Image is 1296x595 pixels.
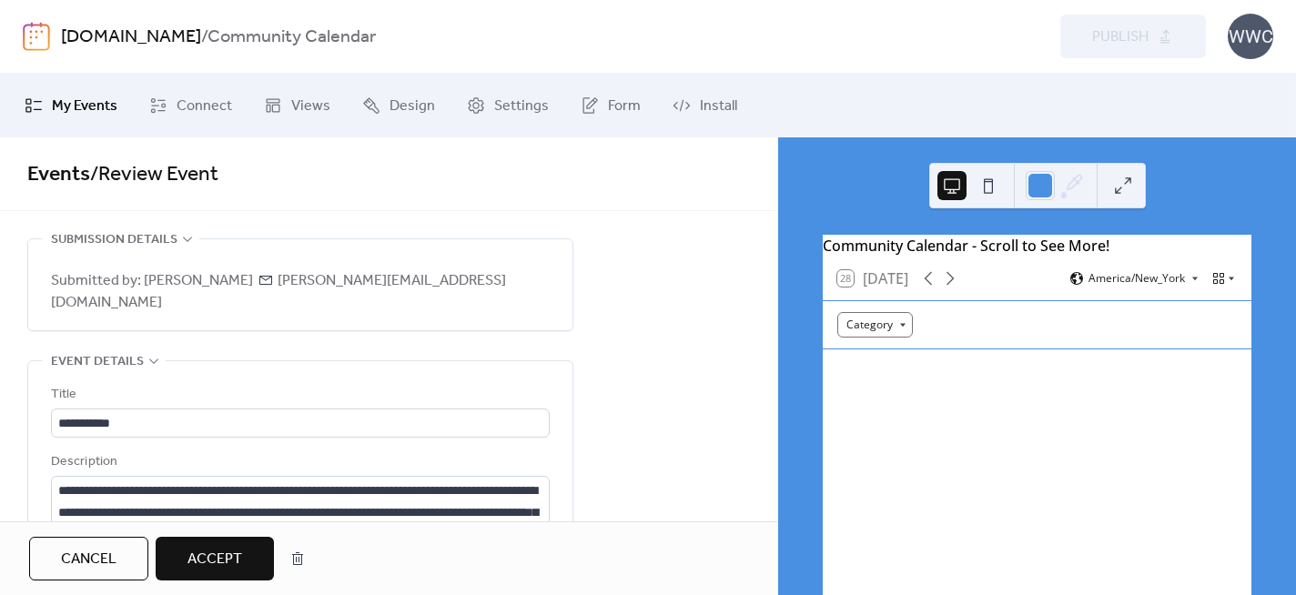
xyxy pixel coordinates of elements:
span: My Events [52,96,117,117]
button: Accept [156,537,274,580]
span: Submission details [51,229,177,251]
a: Install [659,81,751,130]
img: logo [23,22,50,51]
a: Views [250,81,344,130]
a: Form [567,81,654,130]
a: [DOMAIN_NAME] [61,20,201,55]
b: / [201,20,208,55]
b: Community Calendar [208,20,376,55]
a: Connect [136,81,246,130]
div: Title [51,384,546,406]
a: My Events [11,81,131,130]
span: Install [700,96,737,117]
span: Event details [51,351,144,373]
a: Settings [453,81,562,130]
span: Settings [494,96,549,117]
span: Design [390,96,435,117]
span: Accept [187,549,242,570]
a: Design [349,81,449,130]
div: Community Calendar - Scroll to See More! [823,235,1251,257]
a: Events [27,155,90,195]
div: Description [51,451,546,473]
button: Cancel [29,537,148,580]
span: Views [291,96,330,117]
span: Cancel [61,549,116,570]
span: Submitted by: [PERSON_NAME] [PERSON_NAME][EMAIL_ADDRESS][DOMAIN_NAME] [51,270,550,314]
span: Connect [177,96,232,117]
span: America/New_York [1088,273,1185,284]
span: Form [608,96,641,117]
div: WWC [1228,14,1273,59]
span: / Review Event [90,155,218,195]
